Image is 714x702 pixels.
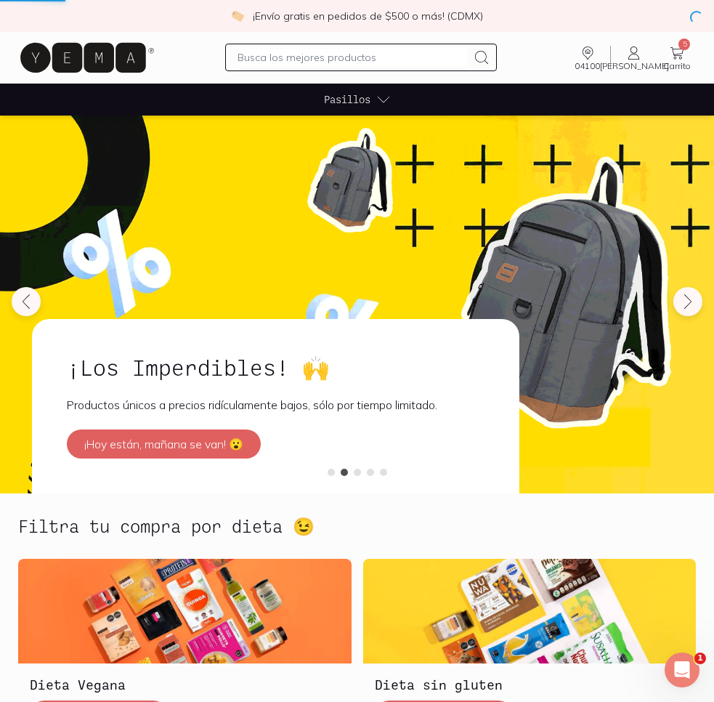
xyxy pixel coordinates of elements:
span: Pasillos [324,92,370,107]
span: Carrito [663,60,691,71]
img: check [231,9,244,23]
button: ¡Hoy están, mañana se van! 😮 [67,429,261,459]
h3: Dieta sin gluten [375,675,685,694]
img: Dieta Vegana [18,559,352,663]
a: Entrega a: 04100 [564,44,610,70]
p: Productos únicos a precios ridículamente bajos, sólo por tiempo limitado. [67,398,484,412]
h2: ¡Los Imperdibles! 🙌 [67,354,484,380]
span: 04100 [575,60,600,71]
p: ¡Envío gratis en pedidos de $500 o más! (CDMX) [253,9,483,23]
a: 5Carrito [657,44,697,70]
a: ¡Los Imperdibles! 🙌Productos únicos a precios ridículamente bajos, sólo por tiempo limitado.¡Hoy ... [32,319,519,493]
input: Busca los mejores productos [238,49,467,66]
span: [PERSON_NAME] [600,60,669,71]
a: [PERSON_NAME] [611,44,657,70]
h2: Filtra tu compra por dieta 😉 [18,517,315,536]
span: 1 [694,653,706,664]
iframe: Intercom live chat [665,653,699,687]
h3: Dieta Vegana [30,675,340,694]
span: 5 [678,39,690,50]
img: Dieta sin gluten [363,559,697,663]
